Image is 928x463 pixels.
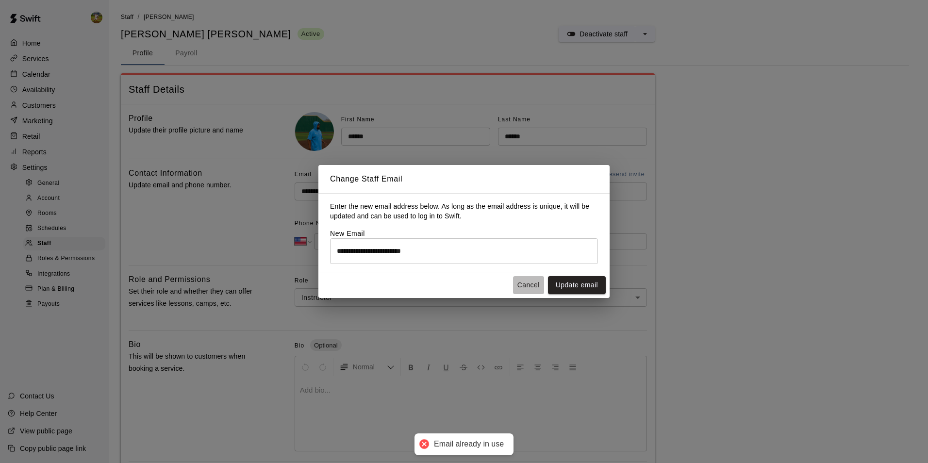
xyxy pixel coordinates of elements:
[548,276,606,294] button: Update email
[318,165,610,193] h2: Change Staff Email
[434,439,504,449] div: Email already in use
[330,201,598,221] p: Enter the new email address below. As long as the email address is unique, it will be updated and...
[513,276,544,294] button: Cancel
[330,230,365,237] label: New Email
